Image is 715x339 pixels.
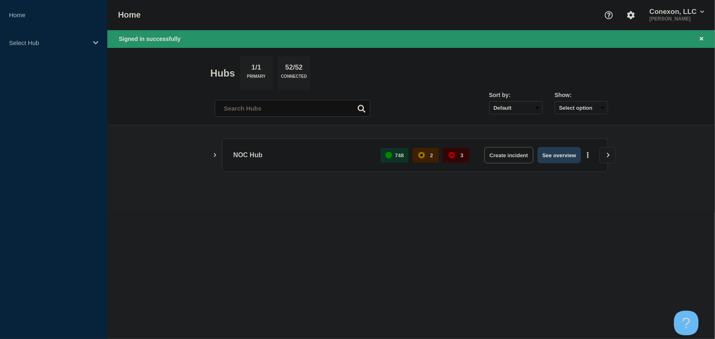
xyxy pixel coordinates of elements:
button: Account settings [622,7,640,24]
div: affected [418,152,425,158]
h2: Hubs [211,68,235,79]
p: Connected [281,74,307,83]
input: Search Hubs [215,100,370,117]
p: 3 [461,152,463,158]
select: Sort by [489,101,542,114]
button: Create incident [484,147,533,163]
div: Sort by: [489,92,542,98]
button: View [599,147,616,163]
div: Show: [555,92,608,98]
button: Support [600,7,617,24]
p: [PERSON_NAME] [648,16,706,22]
p: 2 [430,152,433,158]
iframe: Help Scout Beacon - Open [674,311,699,335]
button: See overview [538,147,581,163]
div: down [449,152,455,158]
p: 748 [395,152,404,158]
p: 1/1 [248,63,264,74]
p: NOC Hub [234,147,372,163]
p: Primary [247,74,266,83]
div: up [386,152,392,158]
p: 52/52 [282,63,306,74]
button: Select option [555,101,608,114]
button: More actions [583,148,593,163]
h1: Home [118,10,141,20]
span: Signed in successfully [119,36,181,42]
button: Conexon, LLC [648,8,706,16]
button: Show Connected Hubs [213,152,217,158]
p: Select Hub [9,39,88,46]
button: Close banner [697,34,707,44]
